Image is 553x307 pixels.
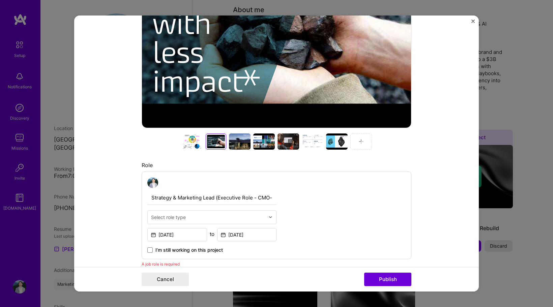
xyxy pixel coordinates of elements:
[364,273,411,286] button: Publish
[147,191,276,205] input: Role Name
[151,214,186,221] div: Select role type
[142,273,189,286] button: Cancel
[471,20,475,27] button: Close
[217,228,277,241] input: Date
[210,231,214,238] div: to
[155,247,223,253] span: I’m still working on this project
[268,215,272,219] img: drop icon
[142,260,411,268] div: A job role is required
[147,228,207,241] input: Date
[142,162,411,169] div: Role
[358,139,364,144] img: Add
